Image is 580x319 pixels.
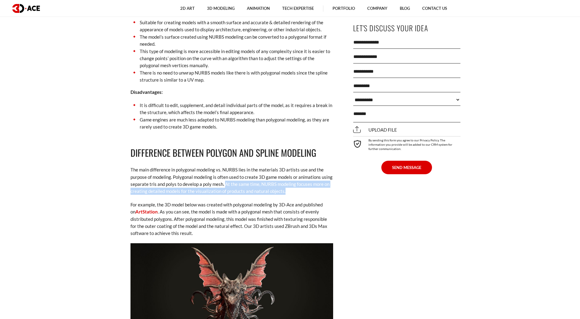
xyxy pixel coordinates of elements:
span: Upload file [353,127,397,133]
p: Let's Discuss Your Idea [353,21,461,35]
p: Disadvantages: [130,89,333,96]
img: logo dark [12,4,40,13]
li: This type of modeling is more accessible in editing models of any complexity since it is easier t... [130,48,333,69]
button: SEND MESSAGE [381,161,432,174]
p: The main difference in polygonal modeling vs. NURBS lies in the materials 3D artists use and the ... [130,166,333,195]
h2: Difference between Polygon and Spline Modeling [130,146,333,160]
li: Game engines are much less adapted to NURBS modeling than polygonal modeling, as they are rarely ... [130,116,333,131]
div: By sending this form you agree to our Privacy Policy. The information you provide will be added t... [353,136,461,151]
li: There is no need to unwrap NURBS models like there is with polygonal models since the spline stru... [130,69,333,84]
li: It is difficult to edit, supplement, and detail individual parts of the model, as it requires a b... [130,102,333,116]
a: ArtStation [135,209,158,214]
li: The model’s surface created using NURBS modeling can be converted to a polygonal format if needed. [130,33,333,48]
li: Suitable for creating models with a smooth surface and accurate & detailed rendering of the appea... [130,19,333,33]
p: For example, the 3D model below was created with polygonal modeling by 3D-Ace and published on . ... [130,201,333,237]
